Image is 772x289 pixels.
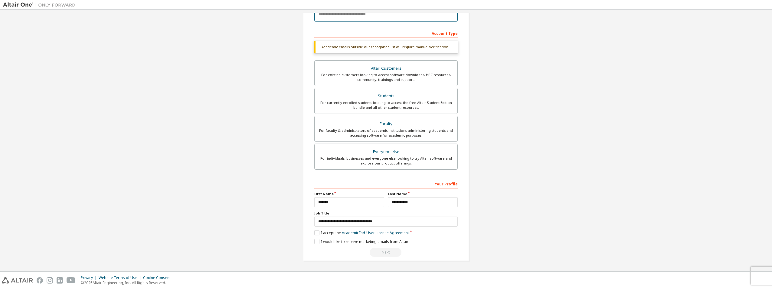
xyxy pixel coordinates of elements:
div: Academic emails outside our recognised list will require manual verification. [314,41,458,53]
div: For currently enrolled students looking to access the free Altair Student Edition bundle and all ... [318,100,454,110]
div: Altair Customers [318,64,454,73]
div: Provide a valid email to continue [314,248,458,257]
div: Everyone else [318,148,454,156]
a: Academic End-User License Agreement [342,230,409,235]
div: Cookie Consent [143,275,174,280]
label: I would like to receive marketing emails from Altair [314,239,408,244]
label: I accept the [314,230,409,235]
div: For individuals, businesses and everyone else looking to try Altair software and explore our prod... [318,156,454,166]
div: Faculty [318,120,454,128]
img: youtube.svg [67,277,75,284]
p: © 2025 Altair Engineering, Inc. All Rights Reserved. [81,280,174,285]
div: For faculty & administrators of academic institutions administering students and accessing softwa... [318,128,454,138]
div: Account Type [314,28,458,38]
img: linkedin.svg [57,277,63,284]
div: Privacy [81,275,99,280]
div: Your Profile [314,179,458,188]
div: Website Terms of Use [99,275,143,280]
label: First Name [314,191,384,196]
div: For existing customers looking to access software downloads, HPC resources, community, trainings ... [318,72,454,82]
div: Students [318,92,454,100]
img: instagram.svg [47,277,53,284]
label: Job Title [314,211,458,216]
img: altair_logo.svg [2,277,33,284]
img: Altair One [3,2,79,8]
img: facebook.svg [37,277,43,284]
label: Last Name [388,191,458,196]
